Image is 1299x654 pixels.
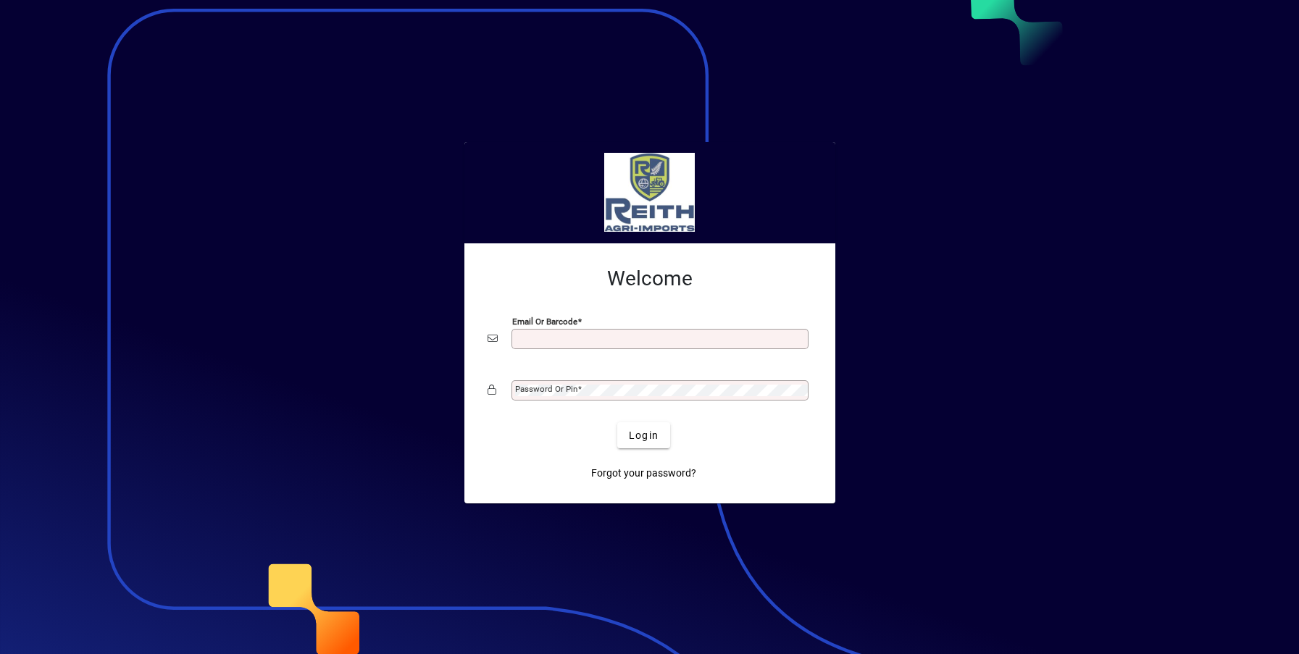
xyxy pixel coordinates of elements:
span: Login [629,428,659,443]
mat-label: Password or Pin [515,384,577,394]
h2: Welcome [488,267,812,291]
mat-label: Email or Barcode [512,316,577,327]
a: Forgot your password? [585,460,702,486]
span: Forgot your password? [591,466,696,481]
button: Login [617,422,670,448]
